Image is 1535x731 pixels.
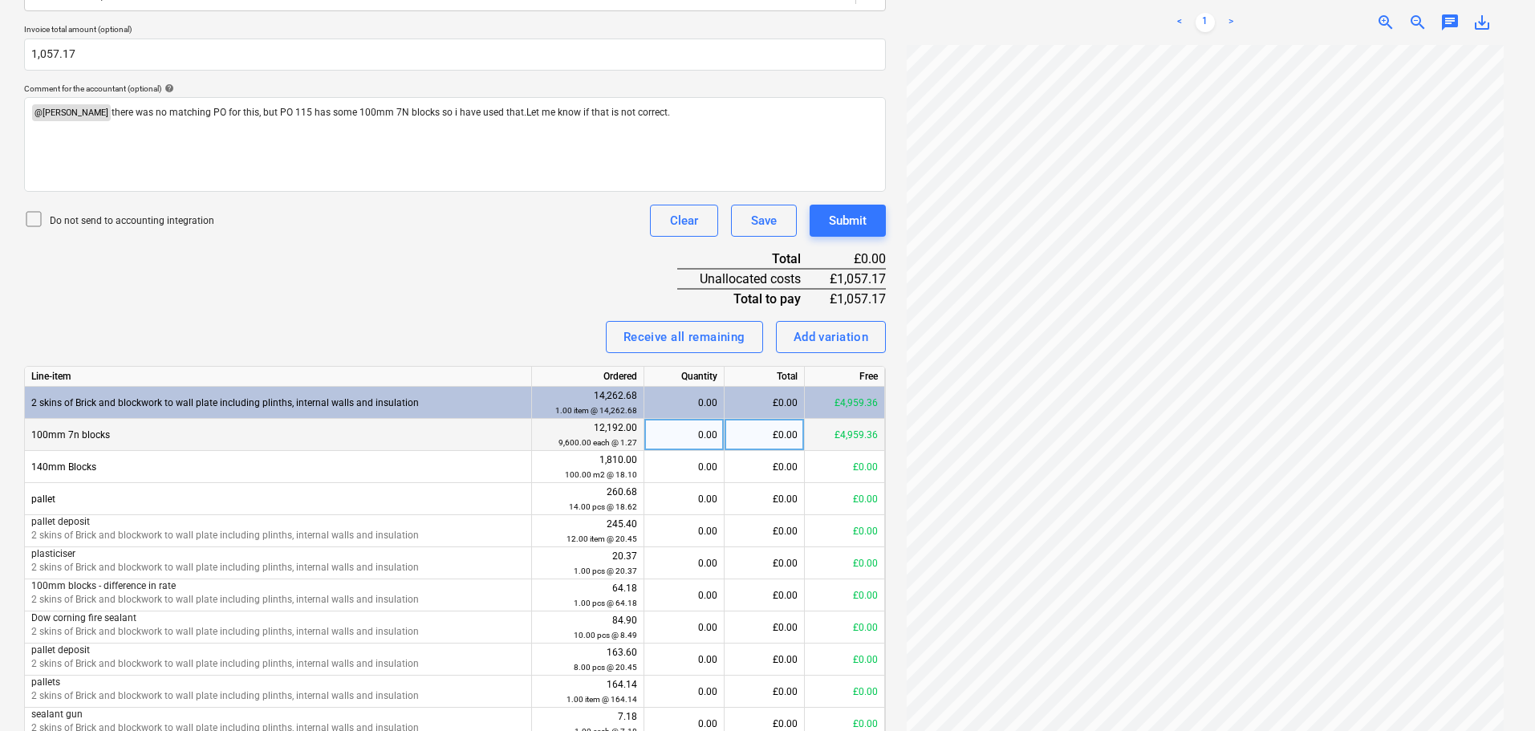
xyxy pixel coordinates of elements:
p: Invoice total amount (optional) [24,24,886,38]
div: £0.00 [725,547,805,579]
span: help [161,83,174,93]
small: 100.00 m2 @ 18.10 [565,470,637,479]
span: zoom_out [1408,13,1427,32]
div: 1,810.00 [538,453,637,482]
div: 0.00 [651,547,717,579]
p: Do not send to accounting integration [50,214,214,228]
span: save_alt [1472,13,1492,32]
div: Unallocated costs [677,269,826,289]
small: 1.00 item @ 14,262.68 [555,406,637,415]
div: £0.00 [725,419,805,451]
span: 2 skins of Brick and blockwork to wall plate including plinths, internal walls and insulation [31,626,419,637]
small: 1.00 item @ 164.14 [566,695,637,704]
span: zoom_in [1376,13,1395,32]
span: 100mm blocks - difference in rate [31,580,176,591]
div: 0.00 [651,483,717,515]
span: pallets [31,676,60,688]
div: Receive all remaining [623,327,745,347]
div: £0.00 [805,611,885,644]
a: Next page [1221,13,1241,32]
div: £0.00 [805,644,885,676]
small: 1.00 pcs @ 20.37 [574,567,637,575]
div: 0.00 [651,644,717,676]
div: £0.00 [826,250,887,269]
div: 100mm 7n blocks [25,419,532,451]
div: Add variation [794,327,869,347]
span: there was no matching PO for this, but PO 115 has some 100mm 7N blocks so i have used that.Let me... [112,107,670,118]
span: 2 skins of Brick and blockwork to wall plate including plinths, internal walls and insulation [31,658,419,669]
button: Add variation [776,321,887,353]
div: £0.00 [805,579,885,611]
div: 64.18 [538,581,637,611]
div: Quantity [644,367,725,387]
div: pallet [25,483,532,515]
div: £0.00 [805,515,885,547]
div: 140mm Blocks [25,451,532,483]
div: Clear [670,210,698,231]
div: 20.37 [538,549,637,579]
div: 164.14 [538,677,637,707]
div: £0.00 [725,579,805,611]
span: 2 skins of Brick and blockwork to wall plate including plinths, internal walls and insulation [31,594,419,605]
iframe: Chat Widget [1455,654,1535,731]
input: Invoice total amount (optional) [24,39,886,71]
div: Comment for the accountant (optional) [24,83,886,94]
a: Previous page [1170,13,1189,32]
span: 2 skins of Brick and blockwork to wall plate including plinths, internal walls and insulation [31,690,419,701]
div: Total [725,367,805,387]
button: Save [731,205,797,237]
span: @ [PERSON_NAME] [32,104,111,120]
span: plasticiser [31,548,75,559]
span: 2 skins of Brick and blockwork to wall plate including plinths, internal walls and insulation [31,562,419,573]
div: Free [805,367,885,387]
button: Clear [650,205,718,237]
div: 163.60 [538,645,637,675]
span: 2 skins of Brick and blockwork to wall plate including plinths, internal walls and insulation [31,397,419,408]
span: 2 skins of Brick and blockwork to wall plate including plinths, internal walls and insulation [31,530,419,541]
div: 14,262.68 [538,388,637,418]
div: £0.00 [805,483,885,515]
div: 0.00 [651,515,717,547]
div: £0.00 [725,644,805,676]
small: 8.00 pcs @ 20.45 [574,663,637,672]
div: 0.00 [651,451,717,483]
div: £0.00 [725,676,805,708]
div: £0.00 [725,451,805,483]
div: £0.00 [805,547,885,579]
a: Page 1 is your current page [1196,13,1215,32]
div: 0.00 [651,611,717,644]
div: £0.00 [805,676,885,708]
div: £1,057.17 [826,269,887,289]
span: sealant gun [31,709,83,720]
div: £4,959.36 [805,419,885,451]
div: 12,192.00 [538,420,637,450]
div: 260.68 [538,485,637,514]
div: 245.40 [538,517,637,546]
div: 0.00 [651,419,717,451]
div: £0.00 [805,451,885,483]
div: Submit [829,210,867,231]
div: Total [677,250,826,269]
span: pallet deposit [31,644,90,656]
div: Ordered [532,367,644,387]
div: 0.00 [651,579,717,611]
small: 1.00 pcs @ 64.18 [574,599,637,607]
small: 9,600.00 each @ 1.27 [558,438,637,447]
div: Line-item [25,367,532,387]
div: £0.00 [725,611,805,644]
button: Receive all remaining [606,321,763,353]
span: pallet deposit [31,516,90,527]
button: Submit [810,205,886,237]
div: 0.00 [651,676,717,708]
small: 10.00 pcs @ 8.49 [574,631,637,640]
div: £4,959.36 [805,387,885,419]
span: Dow corning fire sealant [31,612,136,623]
small: 14.00 pcs @ 18.62 [569,502,637,511]
span: chat [1440,13,1460,32]
div: £1,057.17 [826,289,887,308]
div: Save [751,210,777,231]
div: Total to pay [677,289,826,308]
div: £0.00 [725,515,805,547]
div: 84.90 [538,613,637,643]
